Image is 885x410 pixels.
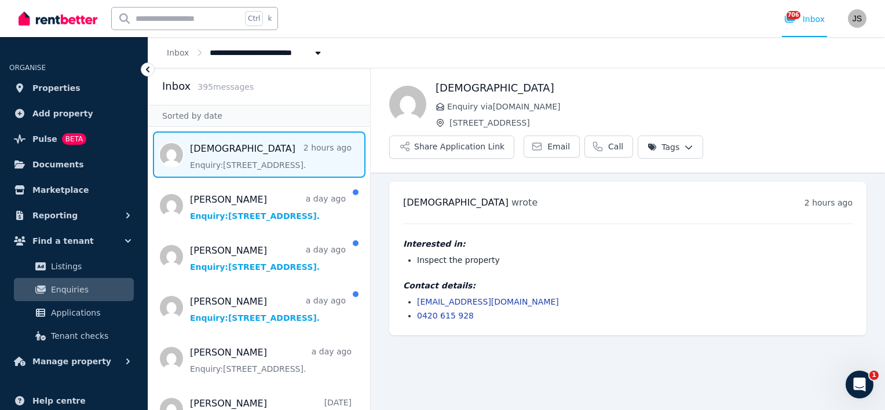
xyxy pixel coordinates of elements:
[9,229,138,252] button: Find a tenant
[584,136,633,158] a: Call
[245,11,263,26] span: Ctrl
[417,254,853,266] li: Inspect the property
[848,9,866,28] img: Janette Steele
[846,371,873,398] iframe: Intercom live chat
[417,311,474,320] a: 0420 615 928
[148,37,342,68] nav: Breadcrumb
[638,136,703,159] button: Tags
[447,101,866,112] span: Enquiry via [DOMAIN_NAME]
[51,306,129,320] span: Applications
[14,301,134,324] a: Applications
[62,133,86,145] span: BETA
[511,197,537,208] span: wrote
[32,107,93,120] span: Add property
[608,141,623,152] span: Call
[32,208,78,222] span: Reporting
[9,102,138,125] a: Add property
[51,329,129,343] span: Tenant checks
[784,13,825,25] div: Inbox
[524,136,580,158] a: Email
[9,350,138,373] button: Manage property
[9,153,138,176] a: Documents
[648,141,679,153] span: Tags
[190,142,352,171] a: [DEMOGRAPHIC_DATA]2 hours agoEnquiry:[STREET_ADDRESS].
[190,346,352,375] a: [PERSON_NAME]a day agoEnquiry:[STREET_ADDRESS].
[804,198,853,207] time: 2 hours ago
[190,295,346,324] a: [PERSON_NAME]a day agoEnquiry:[STREET_ADDRESS].
[167,48,189,57] a: Inbox
[9,204,138,227] button: Reporting
[9,64,46,72] span: ORGANISE
[403,197,509,208] span: [DEMOGRAPHIC_DATA]
[162,78,191,94] h2: Inbox
[32,234,94,248] span: Find a tenant
[417,297,559,306] a: [EMAIL_ADDRESS][DOMAIN_NAME]
[9,178,138,202] a: Marketplace
[32,183,89,197] span: Marketplace
[9,76,138,100] a: Properties
[32,394,86,408] span: Help centre
[547,141,570,152] span: Email
[32,132,57,146] span: Pulse
[32,354,111,368] span: Manage property
[449,117,866,129] span: [STREET_ADDRESS]
[9,127,138,151] a: PulseBETA
[198,82,254,91] span: 395 message s
[787,11,800,19] span: 706
[403,238,853,250] h4: Interested in:
[14,278,134,301] a: Enquiries
[14,324,134,347] a: Tenant checks
[190,193,346,222] a: [PERSON_NAME]a day agoEnquiry:[STREET_ADDRESS].
[403,280,853,291] h4: Contact details:
[389,136,514,159] button: Share Application Link
[19,10,97,27] img: RentBetter
[32,81,81,95] span: Properties
[148,105,370,127] div: Sorted by date
[14,255,134,278] a: Listings
[869,371,879,380] span: 1
[190,244,346,273] a: [PERSON_NAME]a day agoEnquiry:[STREET_ADDRESS].
[436,80,866,96] h1: [DEMOGRAPHIC_DATA]
[32,158,84,171] span: Documents
[389,86,426,123] img: Krishna
[51,283,129,296] span: Enquiries
[268,14,272,23] span: k
[51,259,129,273] span: Listings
